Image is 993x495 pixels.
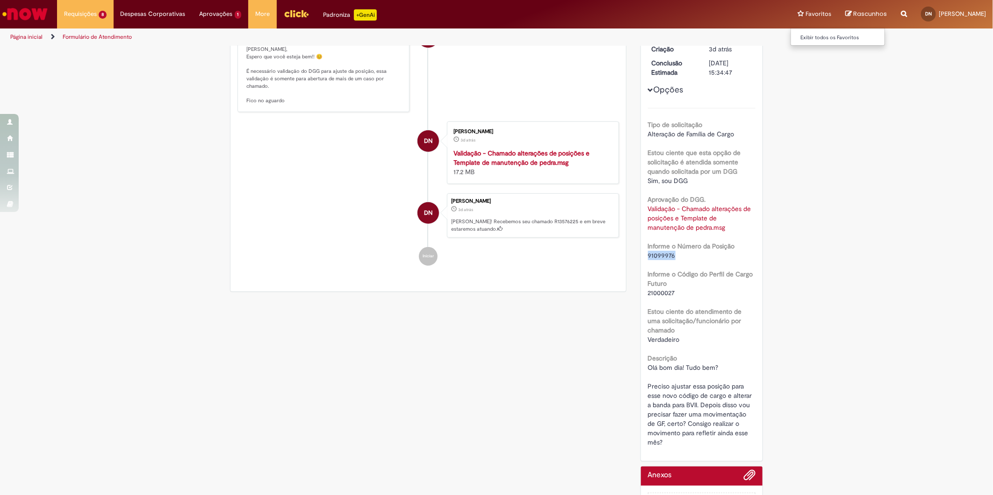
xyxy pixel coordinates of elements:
[246,46,402,105] p: [PERSON_NAME], Espero que você esteja bem!! 😊 É necessário validação do DGG para ajuste da posiçã...
[791,33,894,43] a: Exibir todos os Favoritos
[235,11,242,19] span: 1
[255,9,270,19] span: More
[453,129,609,134] div: [PERSON_NAME]
[354,9,377,21] p: +GenAi
[453,148,609,177] div: 17.2 MB
[648,363,754,446] span: Olá bom dia! Tudo bem? Preciso ajustar essa posição para esse novo código de cargo e alterar a ba...
[648,148,741,176] b: Estou ciente que esta opção de solicitação é atendida somente quando solicitada por um DGG
[451,198,614,204] div: [PERSON_NAME]
[939,10,986,18] span: [PERSON_NAME]
[743,469,756,486] button: Adicionar anexos
[648,307,742,334] b: Estou ciente do atendimento de uma solicitação/funcionário por chamado
[925,11,932,17] span: DN
[461,137,475,143] span: 3d atrás
[648,120,703,129] b: Tipo de solicitação
[200,9,233,19] span: Aprovações
[648,205,753,232] a: Download de Validação - Chamado alterações de posições e Template de manutenção de pedra.msg
[458,207,473,212] time: 29/09/2025 11:34:44
[648,242,735,250] b: Informe o Número da Posição
[648,251,676,260] span: 91099976
[64,9,97,19] span: Requisições
[284,7,309,21] img: click_logo_yellow_360x200.png
[648,195,706,204] b: Aprovação do DGG.
[645,44,702,54] dt: Criação
[323,9,377,21] div: Padroniza
[709,45,732,53] time: 29/09/2025 11:34:44
[648,471,672,480] h2: Anexos
[237,8,619,275] ul: Histórico de tíquete
[453,149,590,167] a: Validação - Chamado alterações de posições e Template de manutenção de pedra.msg
[237,193,619,238] li: Deise Oliveira Do Nascimento
[417,202,439,224] div: Deise Oliveira Do Nascimento
[709,45,732,53] span: 3d atrás
[709,44,752,54] div: 29/09/2025 11:34:44
[424,202,432,224] span: DN
[648,130,734,138] span: Alteração de Família de Cargo
[791,28,885,46] ul: Favoritos
[806,9,831,19] span: Favoritos
[645,58,702,77] dt: Conclusão Estimada
[853,9,887,18] span: Rascunhos
[461,137,475,143] time: 29/09/2025 11:30:27
[99,11,107,19] span: 8
[648,335,680,344] span: Verdadeiro
[63,33,132,41] a: Formulário de Atendimento
[417,130,439,152] div: Deise Oliveira Do Nascimento
[648,270,753,288] b: Informe o Código do Perfil de Cargo Futuro
[648,354,677,362] b: Descrição
[7,28,655,46] ul: Trilhas de página
[648,289,675,297] span: 21000027
[709,58,752,77] div: [DATE] 15:34:47
[451,218,614,233] p: [PERSON_NAME]! Recebemos seu chamado R13576225 e em breve estaremos atuando.
[424,130,432,152] span: DN
[1,5,49,23] img: ServiceNow
[458,207,473,212] span: 3d atrás
[845,10,887,19] a: Rascunhos
[10,33,43,41] a: Página inicial
[648,177,688,185] span: Sim, sou DGG
[121,9,186,19] span: Despesas Corporativas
